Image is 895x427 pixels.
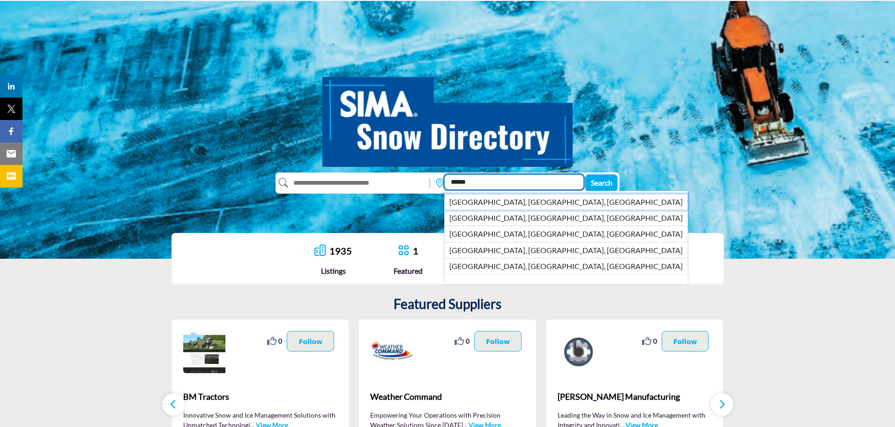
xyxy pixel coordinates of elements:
[370,331,412,373] img: Weather Command
[466,336,470,346] span: 0
[427,176,433,190] img: Rectangle%203585.svg
[183,331,225,373] img: BM Tractors
[287,331,334,352] button: Follow
[183,390,338,403] span: BM Tractors
[278,336,282,346] span: 0
[662,331,709,352] button: Follow
[394,265,423,277] div: Featured
[322,67,573,167] img: SIMA Snow Directory
[653,336,657,346] span: 0
[314,265,352,277] div: Listings
[444,242,688,258] li: [GEOGRAPHIC_DATA], [GEOGRAPHIC_DATA], [GEOGRAPHIC_DATA]
[370,390,525,403] span: Weather Command
[558,331,600,373] img: Bauman Manufacturing
[183,384,338,410] a: BM Tractors
[558,384,712,410] b: Bauman Manufacturing
[444,210,688,226] li: [GEOGRAPHIC_DATA], [GEOGRAPHIC_DATA], [GEOGRAPHIC_DATA]
[370,384,525,410] a: Weather Command
[474,331,522,352] button: Follow
[413,245,418,256] a: 1
[444,258,688,274] li: [GEOGRAPHIC_DATA], [GEOGRAPHIC_DATA], [GEOGRAPHIC_DATA]
[486,336,510,346] p: Follow
[329,245,352,256] a: 1935
[398,245,409,257] a: Go to Featured
[558,384,712,410] a: [PERSON_NAME] Manufacturing
[558,390,712,403] span: [PERSON_NAME] Manufacturing
[673,336,697,346] p: Follow
[585,174,618,192] button: Search
[298,336,322,346] p: Follow
[591,178,612,187] span: Search
[394,296,501,312] h2: Featured Suppliers
[444,194,688,210] li: [GEOGRAPHIC_DATA], [GEOGRAPHIC_DATA], [GEOGRAPHIC_DATA]
[444,226,688,242] li: [GEOGRAPHIC_DATA], [GEOGRAPHIC_DATA], [GEOGRAPHIC_DATA]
